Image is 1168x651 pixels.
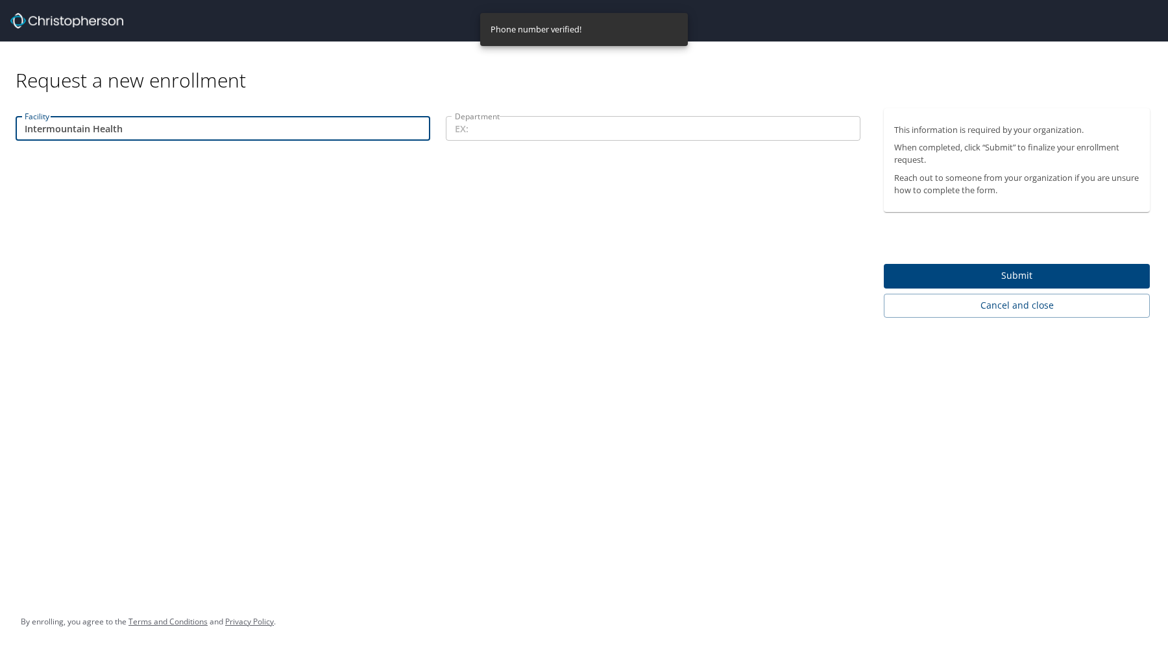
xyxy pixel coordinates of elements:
[894,124,1139,136] p: This information is required by your organization.
[894,298,1139,314] span: Cancel and close
[16,116,430,141] input: EX:
[894,268,1139,284] span: Submit
[884,294,1150,318] button: Cancel and close
[128,616,208,627] a: Terms and Conditions
[894,172,1139,196] p: Reach out to someone from your organization if you are unsure how to complete the form.
[21,606,276,638] div: By enrolling, you agree to the and .
[446,116,860,141] input: EX:
[225,616,274,627] a: Privacy Policy
[16,41,1160,93] div: Request a new enrollment
[10,13,123,29] img: cbt logo
[894,141,1139,166] p: When completed, click “Submit” to finalize your enrollment request.
[491,17,581,42] div: Phone number verified!
[884,264,1150,289] button: Submit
